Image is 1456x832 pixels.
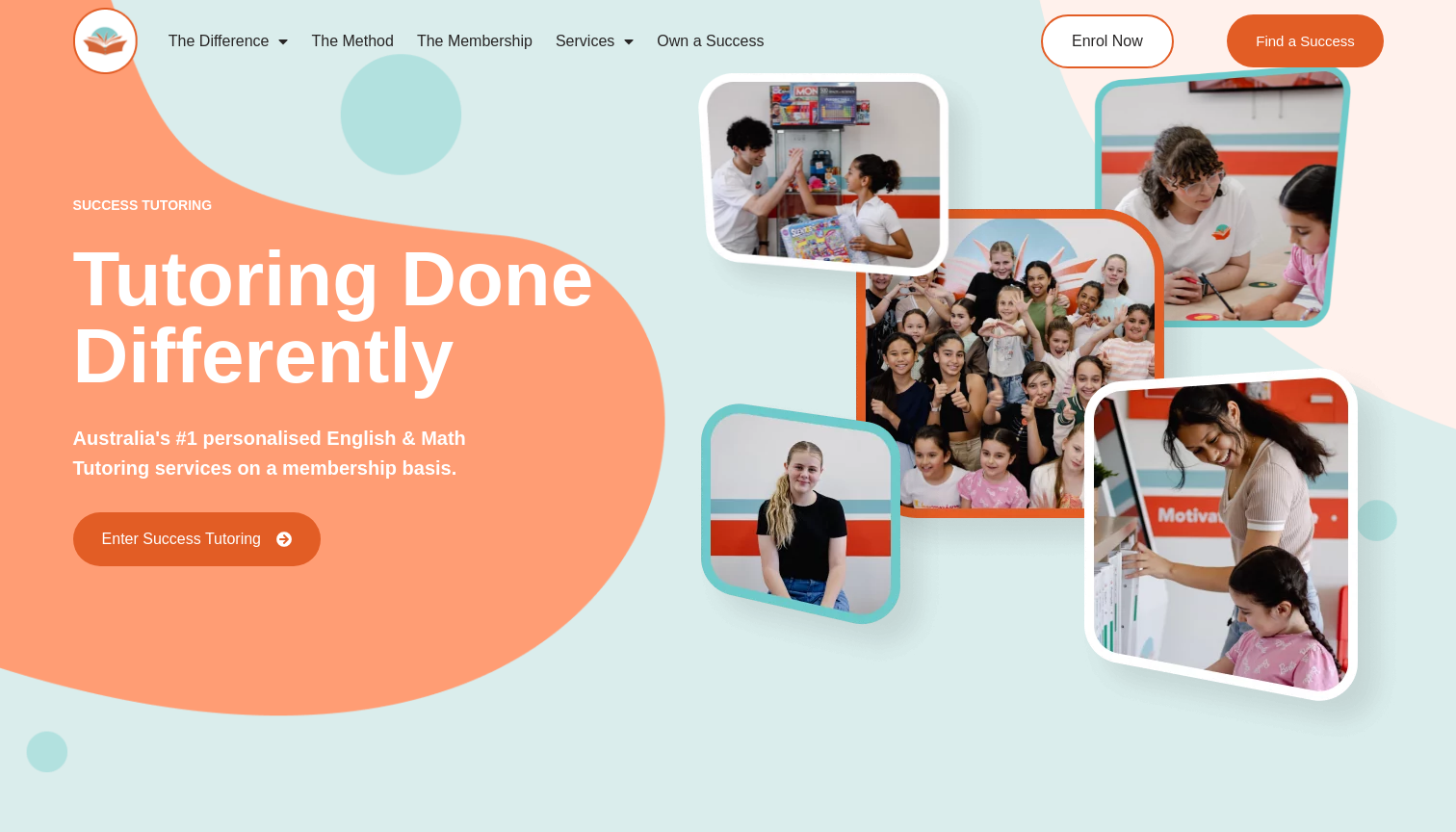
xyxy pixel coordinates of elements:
a: Find a Success [1227,14,1384,67]
a: Own a Success [645,19,775,64]
h2: Tutoring Done Differently [73,241,702,395]
span: Enter Success Tutoring [102,532,261,547]
a: Enter Success Tutoring [73,512,321,566]
a: The Difference [157,19,300,64]
nav: Menu [157,19,967,64]
span: Find a Success [1256,34,1355,48]
a: The Method [299,19,404,64]
a: The Membership [405,19,544,64]
p: Australia's #1 personalised English & Math Tutoring services on a membership basis. [73,424,533,483]
a: Enrol Now [1041,14,1174,68]
span: Enrol Now [1072,34,1143,49]
p: success tutoring [73,198,702,212]
a: Services [544,19,645,64]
